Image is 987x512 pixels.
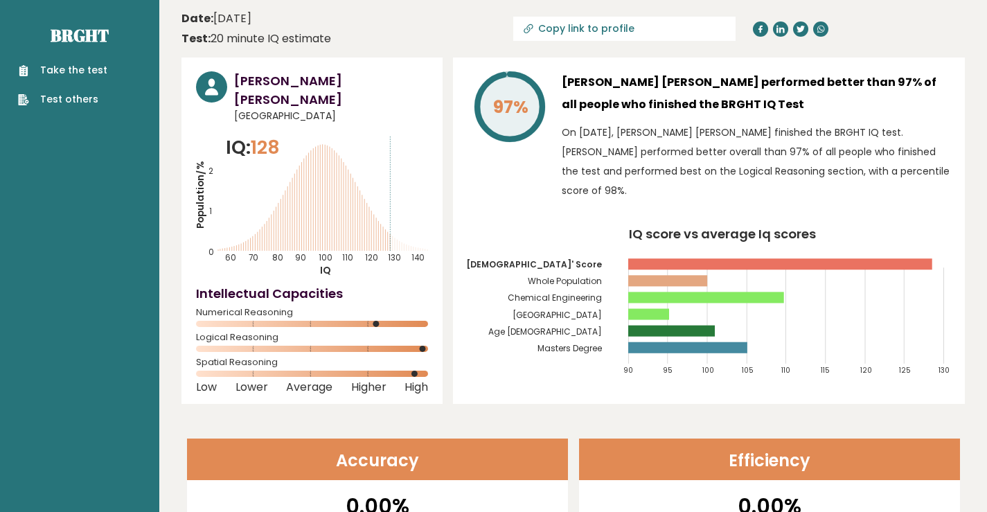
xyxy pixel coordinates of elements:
span: Numerical Reasoning [196,310,428,315]
b: Date: [181,10,213,26]
span: Higher [351,385,386,390]
h3: [PERSON_NAME] [PERSON_NAME] performed better than 97% of all people who finished the BRGHT IQ Test [562,71,950,116]
span: Spatial Reasoning [196,360,428,365]
tspan: 130 [939,365,950,376]
tspan: [GEOGRAPHIC_DATA] [513,309,602,321]
span: 128 [251,134,280,160]
a: Take the test [18,63,107,78]
h3: [PERSON_NAME] [PERSON_NAME] [234,71,428,109]
p: On [DATE], [PERSON_NAME] [PERSON_NAME] finished the BRGHT IQ test. [PERSON_NAME] performed better... [562,123,950,200]
tspan: 100 [702,365,714,376]
span: [GEOGRAPHIC_DATA] [234,109,428,123]
tspan: 140 [411,252,425,263]
a: Brght [51,24,109,46]
tspan: Age [DEMOGRAPHIC_DATA] [488,326,602,337]
span: Average [286,385,332,390]
header: Accuracy [187,439,568,480]
span: Lower [235,385,268,390]
tspan: Chemical Engineering [508,292,602,304]
tspan: 100 [319,252,332,263]
b: Test: [181,30,211,46]
tspan: IQ score vs average Iq scores [629,225,816,242]
tspan: 105 [742,365,754,376]
tspan: Masters Degree [537,342,602,354]
span: Low [196,385,217,390]
tspan: 120 [860,365,872,376]
tspan: [DEMOGRAPHIC_DATA]' Score [466,258,602,270]
tspan: 90 [624,365,634,376]
tspan: Whole Population [528,275,602,287]
tspan: 95 [663,365,673,376]
tspan: 2 [208,166,213,177]
div: 20 minute IQ estimate [181,30,331,47]
tspan: 90 [295,252,306,263]
p: IQ: [226,134,280,161]
time: [DATE] [181,10,251,27]
a: Test others [18,92,107,107]
tspan: 1 [209,206,212,217]
tspan: 110 [781,365,790,376]
tspan: 60 [225,252,236,263]
tspan: IQ [320,264,331,277]
header: Efficiency [579,439,960,480]
tspan: 125 [900,365,912,376]
h4: Intellectual Capacities [196,284,428,303]
tspan: 110 [342,252,353,263]
span: Logical Reasoning [196,335,428,340]
tspan: 80 [272,252,283,263]
tspan: 0 [208,247,214,258]
tspan: 70 [249,252,258,263]
tspan: 130 [388,252,401,263]
tspan: 115 [821,365,830,376]
tspan: 97% [493,95,528,119]
span: High [404,385,428,390]
tspan: 120 [365,252,378,263]
tspan: Population/% [194,161,207,229]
